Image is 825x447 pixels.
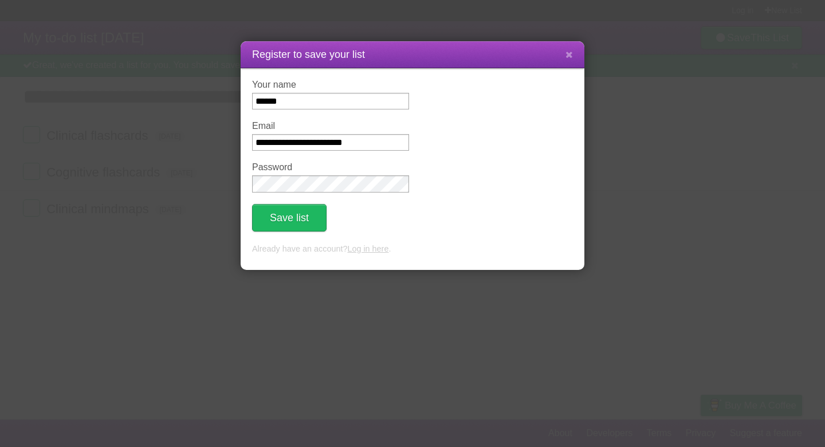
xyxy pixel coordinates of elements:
[252,243,573,256] p: Already have an account? .
[252,162,409,172] label: Password
[252,204,327,232] button: Save list
[252,121,409,131] label: Email
[252,47,573,62] h1: Register to save your list
[347,244,388,253] a: Log in here
[252,80,409,90] label: Your name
